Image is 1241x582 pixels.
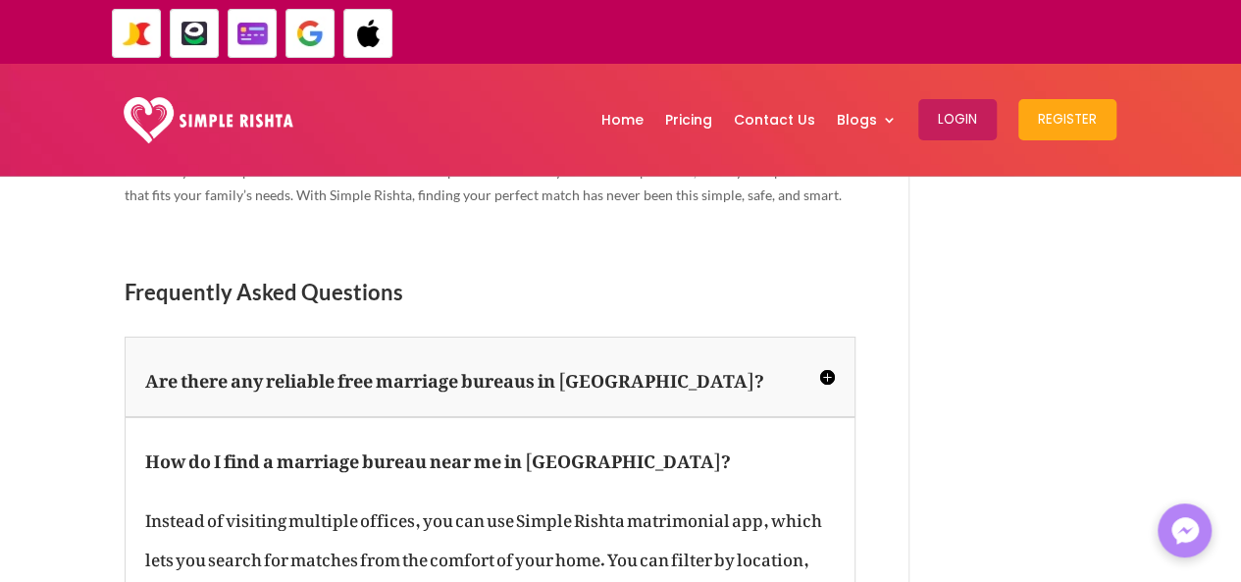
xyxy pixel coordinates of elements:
button: Login [918,99,997,140]
a: Blogs [837,69,897,171]
img: Messenger [1165,511,1205,551]
h5: Are there any reliable free marriage bureaus in [GEOGRAPHIC_DATA]? [145,357,835,397]
h5: How do I find a marriage bureau near me in [GEOGRAPHIC_DATA]? [145,438,835,477]
span: Frequently Asked Questions [125,279,403,305]
a: Register [1018,69,1116,171]
a: Home [601,69,644,171]
span: Whether you value personal interaction or want the speed and flexibility of an online platform, t... [125,163,855,203]
a: Pricing [665,69,712,171]
button: Register [1018,99,1116,140]
a: Login [918,69,997,171]
a: Contact Us [734,69,815,171]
